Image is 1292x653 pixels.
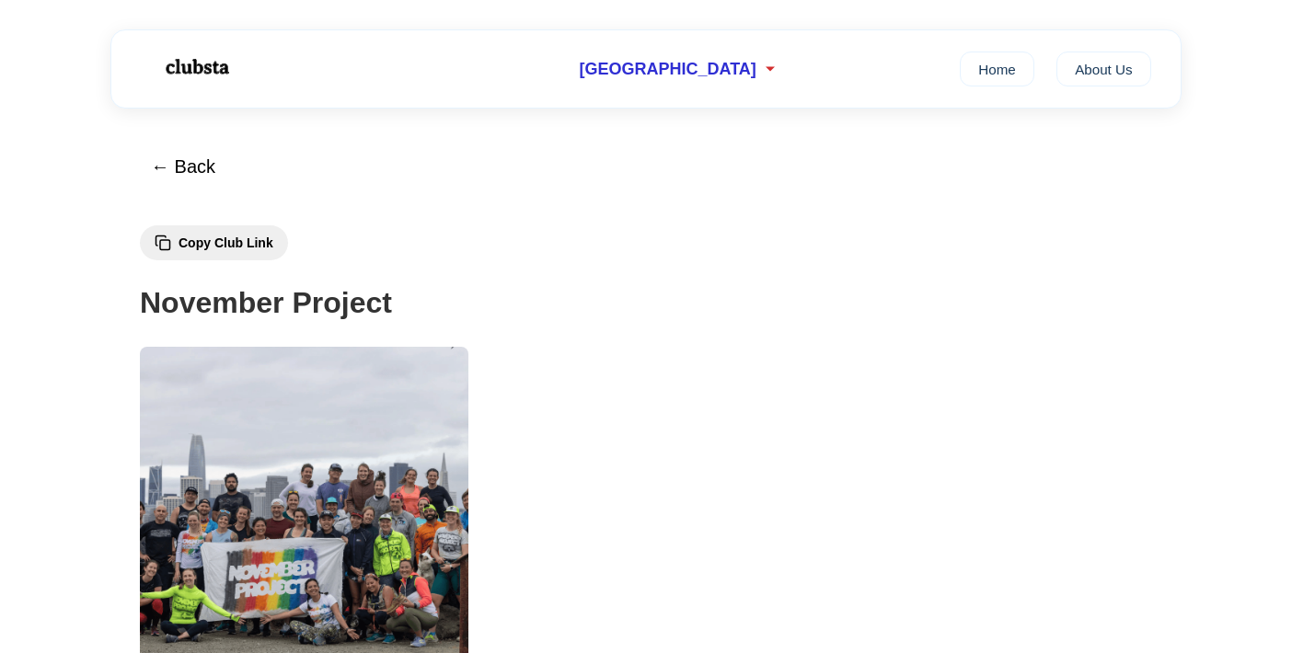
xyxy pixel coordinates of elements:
h1: November Project [140,280,1152,326]
a: Home [960,52,1034,86]
img: Logo [141,44,251,90]
span: [GEOGRAPHIC_DATA] [579,60,756,79]
button: ← Back [140,145,226,189]
a: About Us [1056,52,1151,86]
span: Copy Club Link [179,235,273,250]
button: Copy Club Link [140,225,288,260]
